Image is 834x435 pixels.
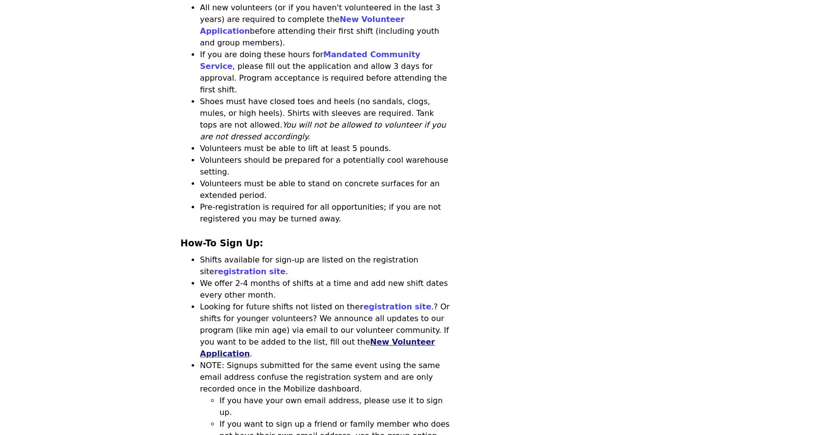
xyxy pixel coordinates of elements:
em: You will not be allowed to volunteer if you are not dressed accordingly. [200,120,446,141]
a: New Volunteer Application [200,15,404,36]
a: registration site [360,302,431,311]
li: If you are doing these hours for , please fill out the application and allow 3 days for approval.... [200,49,453,96]
li: Volunteers must be able to lift at least 5 pounds. [200,143,453,154]
li: Shifts available for sign-up are listed on the registration site . [200,254,453,278]
li: Volunteers should be prepared for a potentially cool warehouse setting. [200,154,453,178]
li: Pre-registration is required for all opportunities; if you are not registered you may be turned a... [200,201,453,225]
a: Mandated Community Service [200,50,420,71]
strong: How-To Sign Up: [180,238,263,248]
li: Volunteers must be able to stand on concrete surfaces for an extended period. [200,178,453,201]
a: registration site [214,267,285,276]
li: All new volunteers (or if you haven't volunteered in the last 3 years) are required to complete t... [200,2,453,49]
li: Looking for future shifts not listed on the .? Or shifts for younger volunteers? We announce all ... [200,301,453,360]
li: We offer 2-4 months of shifts at a time and add new shift dates every other month. [200,278,453,301]
li: If you have your own email address, please use it to sign up. [219,395,453,418]
li: Shoes must have closed toes and heels (no sandals, clogs, mules, or high heels). Shirts with slee... [200,96,453,143]
a: New Volunteer Application [200,337,435,358]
